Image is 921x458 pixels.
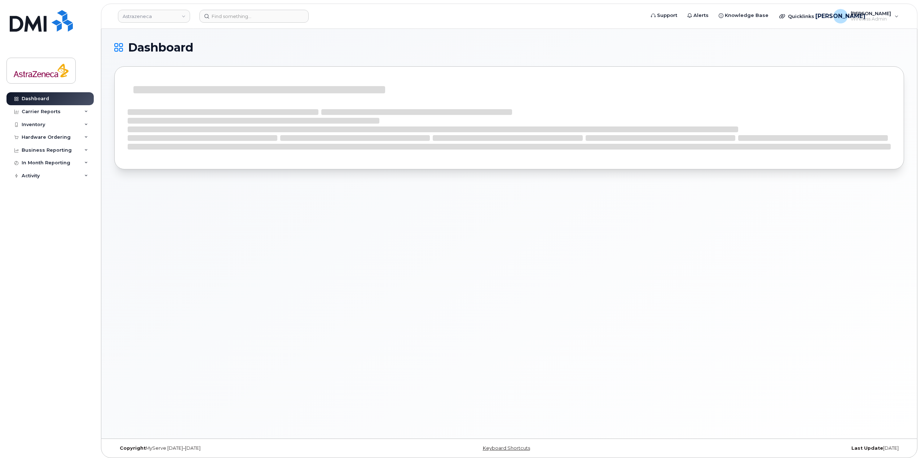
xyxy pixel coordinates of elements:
[120,445,146,451] strong: Copyright
[483,445,530,451] a: Keyboard Shortcuts
[114,445,378,451] div: MyServe [DATE]–[DATE]
[851,445,883,451] strong: Last Update
[128,42,193,53] span: Dashboard
[641,445,904,451] div: [DATE]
